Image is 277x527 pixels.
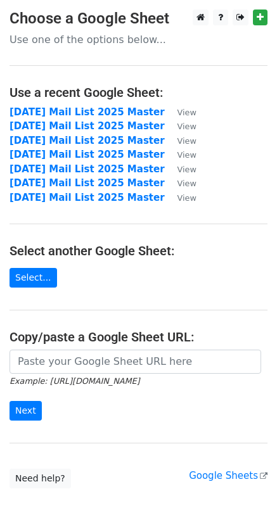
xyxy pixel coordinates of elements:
[10,106,165,118] a: [DATE] Mail List 2025 Master
[10,329,267,345] h4: Copy/paste a Google Sheet URL:
[165,120,196,132] a: View
[177,108,196,117] small: View
[177,150,196,160] small: View
[10,192,165,203] a: [DATE] Mail List 2025 Master
[10,120,165,132] a: [DATE] Mail List 2025 Master
[10,401,42,421] input: Next
[10,33,267,46] p: Use one of the options below...
[10,85,267,100] h4: Use a recent Google Sheet:
[10,268,57,288] a: Select...
[189,470,267,481] a: Google Sheets
[10,177,165,189] a: [DATE] Mail List 2025 Master
[10,149,165,160] a: [DATE] Mail List 2025 Master
[165,135,196,146] a: View
[10,350,261,374] input: Paste your Google Sheet URL here
[10,135,165,146] a: [DATE] Mail List 2025 Master
[165,163,196,175] a: View
[10,376,139,386] small: Example: [URL][DOMAIN_NAME]
[177,165,196,174] small: View
[10,243,267,258] h4: Select another Google Sheet:
[165,192,196,203] a: View
[177,193,196,203] small: View
[10,469,71,488] a: Need help?
[177,122,196,131] small: View
[165,149,196,160] a: View
[10,10,267,28] h3: Choose a Google Sheet
[10,163,165,175] a: [DATE] Mail List 2025 Master
[177,179,196,188] small: View
[177,136,196,146] small: View
[165,106,196,118] a: View
[165,177,196,189] a: View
